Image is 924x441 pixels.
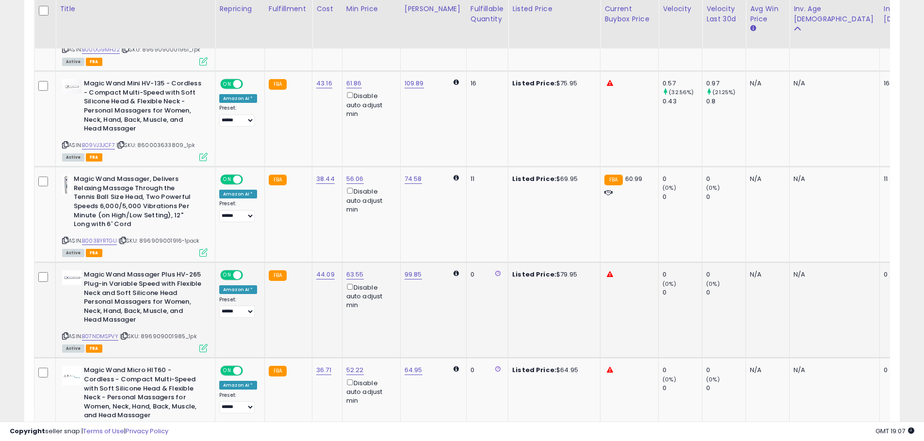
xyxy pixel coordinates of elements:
div: [PERSON_NAME] [405,4,462,14]
small: (21.25%) [713,88,735,96]
div: Repricing [219,4,260,14]
div: 0 [706,384,746,392]
img: 2163NL68LkL._SL40_.jpg [62,366,81,385]
div: 0 [706,288,746,297]
a: 52.22 [346,365,364,375]
img: 21geLEI-gWL._SL40_.jpg [62,79,81,94]
span: All listings currently available for purchase on Amazon [62,153,84,162]
a: B00UG9MHJ2 [82,46,120,54]
small: (0%) [706,184,720,192]
div: Listed Price [512,4,596,14]
span: ON [221,271,233,279]
a: 44.09 [316,270,335,279]
a: 56.06 [346,174,364,184]
div: Disable auto adjust min [346,90,393,118]
small: FBA [269,270,287,281]
small: FBA [269,175,287,185]
small: (0%) [663,376,676,383]
div: Cost [316,4,338,14]
span: FBA [86,249,102,257]
a: 99.85 [405,270,422,279]
span: | SKU: 896909001916-1pack [118,237,199,245]
small: (0%) [706,280,720,288]
div: Current Buybox Price [604,4,654,24]
div: $75.95 [512,79,593,88]
span: 2025-09-11 19:07 GMT [875,426,914,436]
img: 21HqJt2oNsL._SL40_.jpg [62,270,81,285]
a: B09VJ3JCF7 [82,141,115,149]
div: 0 [663,384,702,392]
div: N/A [794,366,872,375]
b: Listed Price: [512,79,556,88]
div: $69.95 [512,175,593,183]
a: 36.71 [316,365,331,375]
span: OFF [242,176,257,184]
div: $79.95 [512,270,593,279]
div: Title [60,4,211,14]
div: Disable auto adjust min [346,282,393,310]
a: 38.44 [316,174,335,184]
div: 0 [663,193,702,201]
div: Amazon AI * [219,94,257,103]
a: 74.58 [405,174,422,184]
span: ON [221,367,233,375]
div: 0 [470,366,501,375]
small: (0%) [706,376,720,383]
div: Preset: [219,392,257,414]
strong: Copyright [10,426,45,436]
div: 0 [663,175,702,183]
div: 0 [663,270,702,279]
div: ASIN: [62,270,208,351]
a: Privacy Policy [126,426,168,436]
div: N/A [750,270,782,279]
div: 0 [706,366,746,375]
div: 0.8 [706,97,746,106]
div: Min Price [346,4,396,14]
span: | SKU: 8969090001961_1pk [121,46,200,53]
span: FBA [86,344,102,353]
div: N/A [750,79,782,88]
small: Avg Win Price. [750,24,756,33]
span: | SKU: 860003633809_1pk [116,141,195,149]
a: 109.89 [405,79,424,88]
div: N/A [750,366,782,375]
b: Magic Wand Massager Plus HV-265 Plug-in Variable Speed with Flexible Neck and Soft Silicone Head ... [84,270,202,327]
div: 0 [663,366,702,375]
div: $64.95 [512,366,593,375]
span: ON [221,80,233,88]
small: (0%) [663,280,676,288]
b: Listed Price: [512,174,556,183]
div: Preset: [219,105,257,127]
span: All listings currently available for purchase on Amazon [62,58,84,66]
div: ASIN: [62,79,208,160]
div: 0 [706,193,746,201]
span: ON [221,176,233,184]
div: ASIN: [62,175,208,256]
div: Preset: [219,200,257,222]
small: FBA [604,175,622,185]
div: 0.97 [706,79,746,88]
div: Inv. Age [DEMOGRAPHIC_DATA] [794,4,875,24]
a: Terms of Use [83,426,124,436]
b: Magic Wand Mini HV-135 - Cordless - Compact Multi-Speed with Soft Silicone Head & Flexible Neck -... [84,79,202,135]
div: 0.57 [663,79,702,88]
a: B07NDMSPVY [82,332,118,341]
div: Avg Win Price [750,4,785,24]
span: OFF [242,80,257,88]
div: Disable auto adjust min [346,377,393,406]
span: All listings currently available for purchase on Amazon [62,344,84,353]
b: Listed Price: [512,270,556,279]
div: 16 [470,79,501,88]
div: 0.43 [663,97,702,106]
div: seller snap | | [10,427,168,436]
div: 0 [706,270,746,279]
div: Preset: [219,296,257,318]
div: N/A [794,79,872,88]
span: | SKU: 896909001985_1pk [120,332,197,340]
b: Magic Wand Massager, Delivers Relaxing Massage Through the Tennis Ball Size Head, Two Powerful Sp... [74,175,192,231]
small: (0%) [663,184,676,192]
span: OFF [242,367,257,375]
div: N/A [794,270,872,279]
div: Velocity [663,4,698,14]
a: B003BYRTGU [82,237,117,245]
